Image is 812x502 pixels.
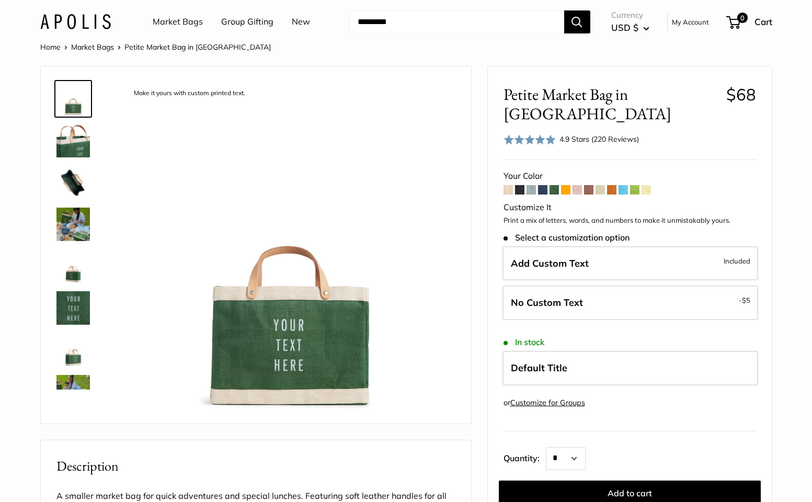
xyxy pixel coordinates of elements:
a: Petite Market Bag in Field Green [54,247,92,285]
a: New [292,14,310,30]
img: description_Custom printed text with eco-friendly ink. [56,291,90,325]
a: Petite Market Bag in Field Green [54,373,92,410]
button: USD $ [611,19,649,36]
span: Petite Market Bag in [GEOGRAPHIC_DATA] [504,85,718,123]
label: Quantity: [504,444,546,470]
img: description_Make it yours with custom printed text. [124,82,455,413]
div: Make it yours with custom printed text. [129,86,250,100]
span: USD $ [611,22,638,33]
a: description_Take it anywhere with easy-grip handles. [54,122,92,159]
span: Currency [611,8,649,22]
div: Your Color [504,168,756,184]
img: Petite Market Bag in Field Green [56,208,90,241]
a: description_Make it yours with custom printed text. [54,80,92,118]
nav: Breadcrumb [40,40,271,54]
img: description_Make it yours with custom printed text. [56,82,90,116]
a: Customize for Groups [510,398,585,407]
img: Apolis [40,14,111,29]
a: Market Bags [153,14,203,30]
span: Default Title [511,362,567,374]
a: Petite Market Bag in Field Green [54,331,92,369]
a: Market Bags [71,42,114,52]
button: Search [564,10,590,33]
span: Select a customization option [504,233,630,243]
p: Print a mix of letters, words, and numbers to make it unmistakably yours. [504,215,756,226]
a: 0 Cart [727,14,772,30]
span: No Custom Text [511,296,583,309]
img: Petite Market Bag in Field Green [56,249,90,283]
label: Leave Blank [502,286,758,320]
span: Included [724,255,750,267]
label: Default Title [502,351,758,385]
label: Add Custom Text [502,246,758,281]
img: Petite Market Bag in Field Green [56,375,90,408]
a: description_Spacious inner area with room for everything. Plus water-resistant lining. [54,164,92,201]
span: In stock [504,337,545,347]
span: - [739,294,750,306]
a: Group Gifting [221,14,273,30]
span: Cart [754,16,772,27]
img: description_Take it anywhere with easy-grip handles. [56,124,90,157]
span: Add Custom Text [511,257,589,269]
img: description_Spacious inner area with room for everything. Plus water-resistant lining. [56,166,90,199]
a: My Account [672,16,709,28]
img: Petite Market Bag in Field Green [56,333,90,367]
span: 0 [737,13,747,23]
a: Home [40,42,61,52]
h2: Description [56,456,455,476]
div: or [504,396,585,410]
span: $5 [742,296,750,304]
a: Petite Market Bag in Field Green [54,206,92,243]
span: $68 [726,84,756,105]
input: Search... [349,10,564,33]
a: description_Custom printed text with eco-friendly ink. [54,289,92,327]
div: Customize It [504,200,756,215]
div: 4.9 Stars (220 Reviews) [559,133,639,145]
span: Petite Market Bag in [GEOGRAPHIC_DATA] [124,42,271,52]
div: 4.9 Stars (220 Reviews) [504,132,639,147]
